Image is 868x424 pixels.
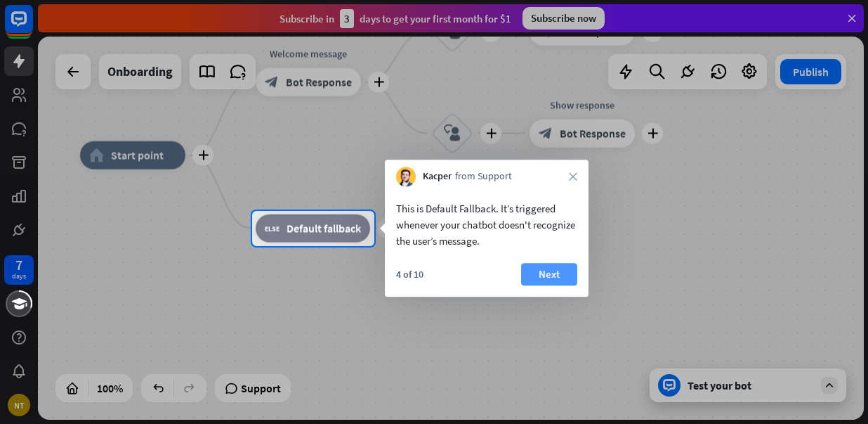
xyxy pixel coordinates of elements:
div: 4 of 10 [396,268,423,281]
i: block_fallback [265,221,280,236]
div: This is Default Fallback. It’s triggered whenever your chatbot doesn't recognize the user’s message. [396,200,577,249]
button: Open LiveChat chat widget [11,6,53,48]
i: close [569,172,577,181]
button: Next [521,263,577,285]
span: Default fallback [287,221,361,236]
span: Kacper [423,170,452,184]
span: from Support [455,170,512,184]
